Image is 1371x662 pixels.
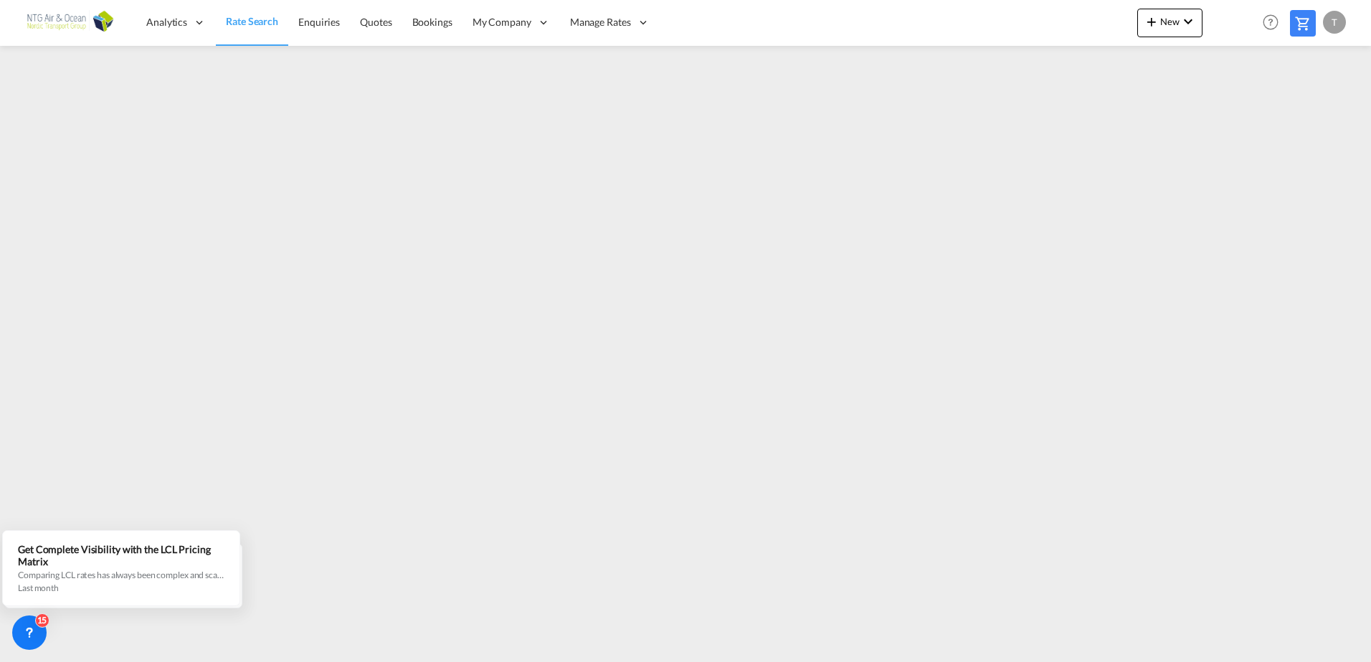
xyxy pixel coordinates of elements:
[1180,13,1197,30] md-icon: icon-chevron-down
[570,15,631,29] span: Manage Rates
[1258,10,1290,36] div: Help
[22,6,118,39] img: 11910840b01311ecb8da0d962ca1e2a3.png
[1323,11,1346,34] div: T
[1137,9,1202,37] button: icon-plus 400-fgNewicon-chevron-down
[226,15,278,27] span: Rate Search
[1143,13,1160,30] md-icon: icon-plus 400-fg
[360,16,392,28] span: Quotes
[412,16,452,28] span: Bookings
[298,16,340,28] span: Enquiries
[1258,10,1283,34] span: Help
[473,15,531,29] span: My Company
[1143,16,1197,27] span: New
[146,15,187,29] span: Analytics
